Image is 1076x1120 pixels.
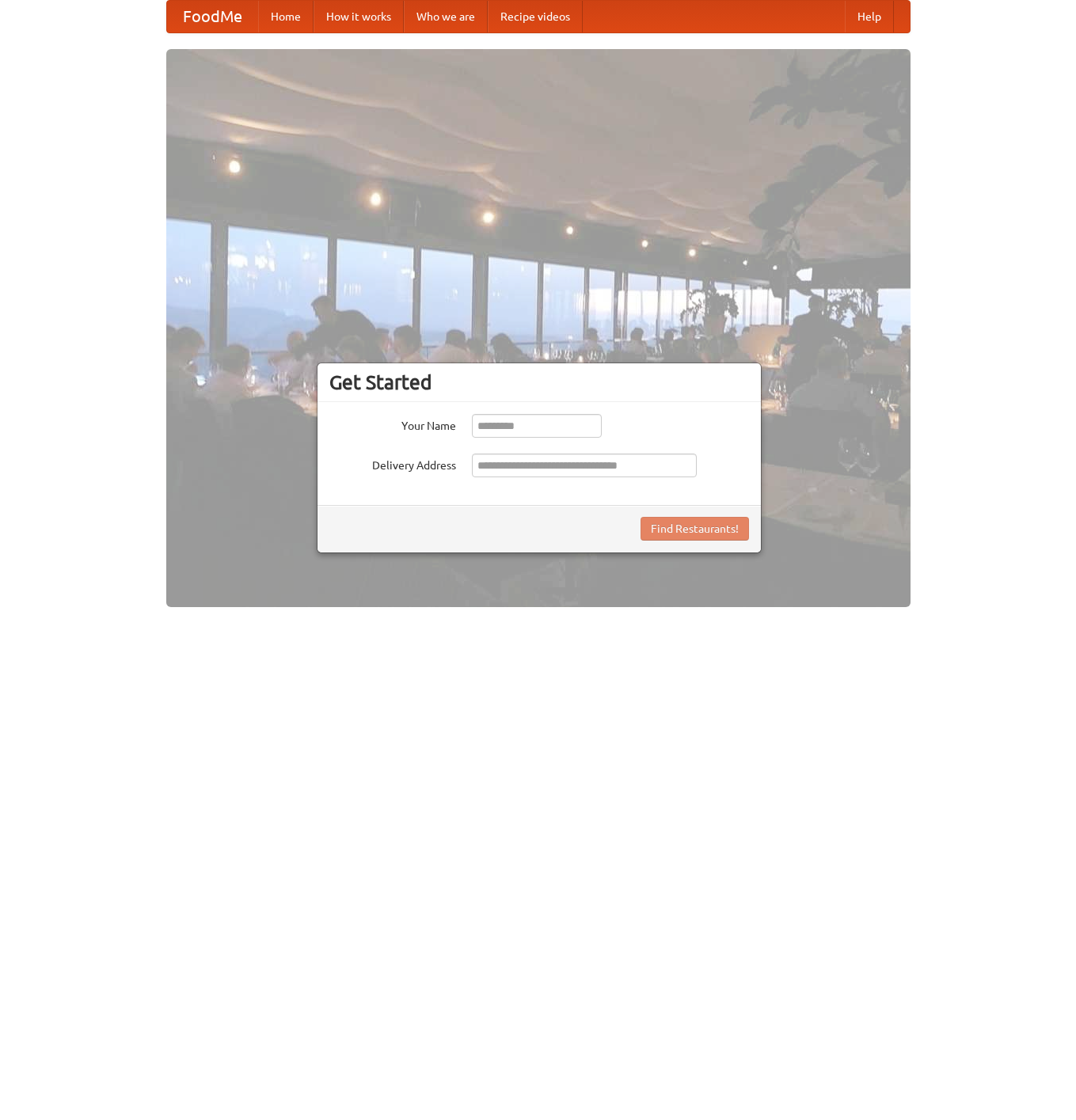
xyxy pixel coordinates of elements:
[329,414,456,434] label: Your Name
[329,370,749,394] h3: Get Started
[329,454,456,473] label: Delivery Address
[488,1,583,32] a: Recipe videos
[404,1,488,32] a: Who we are
[641,517,749,541] button: Find Restaurants!
[258,1,314,32] a: Home
[314,1,404,32] a: How it works
[167,1,258,32] a: FoodMe
[845,1,894,32] a: Help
